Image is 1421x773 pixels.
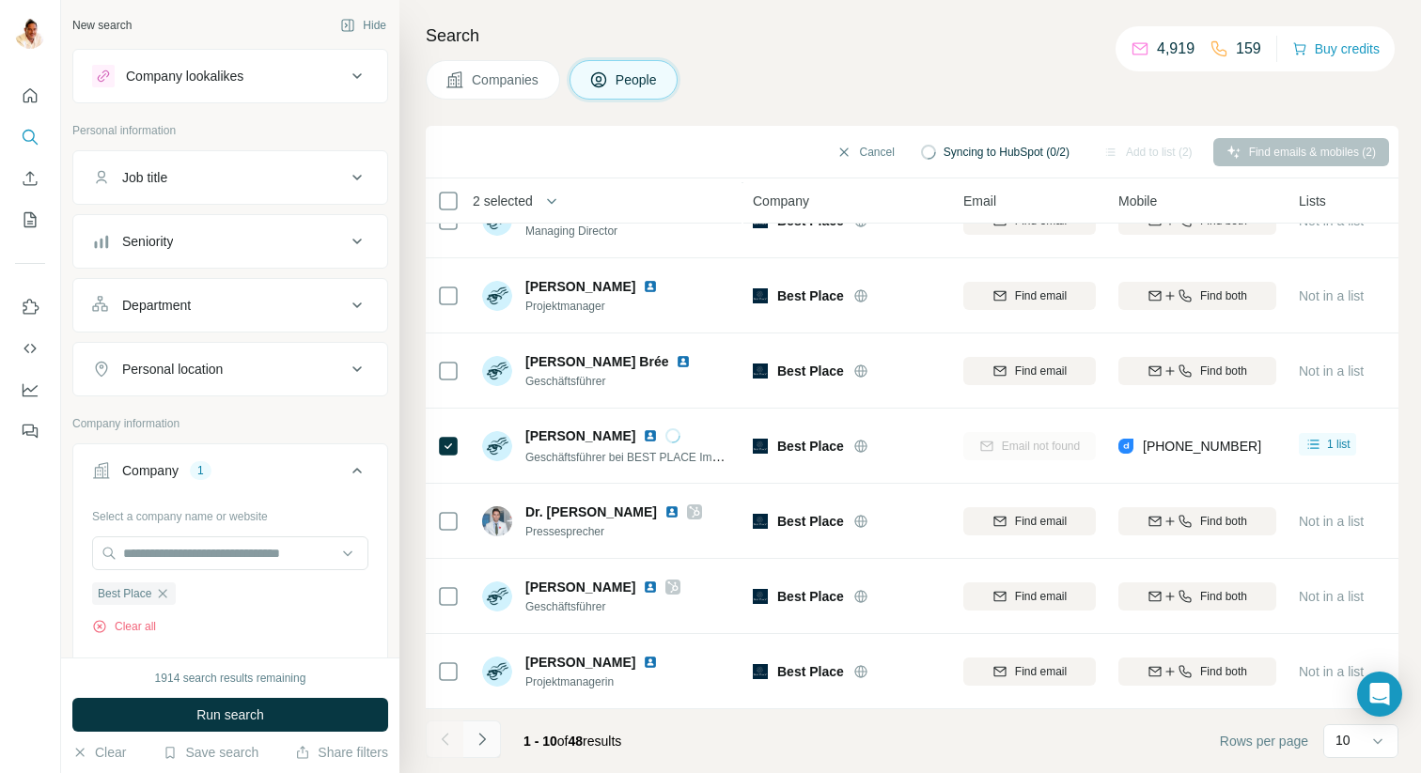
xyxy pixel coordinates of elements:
span: Find email [1015,513,1067,530]
span: Best Place [777,662,844,681]
span: Pressesprecher [525,523,702,540]
button: Find both [1118,357,1276,385]
button: Save search [163,743,258,762]
img: LinkedIn logo [643,580,658,595]
button: Find both [1118,282,1276,310]
span: [PERSON_NAME] Brée [525,352,668,371]
div: 1914 search results remaining [155,670,306,687]
span: Syncing to HubSpot (0/2) [944,144,1070,161]
p: 10 [1335,731,1351,750]
p: Company information [72,415,388,432]
img: Logo of Best Place [753,439,768,454]
img: Avatar [15,19,45,49]
button: Feedback [15,414,45,448]
span: People [616,70,659,89]
button: Navigate to next page [463,720,501,758]
button: Clear all [92,618,156,635]
span: 1 list [1327,436,1351,453]
button: Department [73,283,387,328]
button: Cancel [823,138,907,166]
button: Search [15,120,45,154]
button: Quick start [15,79,45,113]
span: [PERSON_NAME] [525,578,635,596]
span: Find email [1015,588,1067,605]
img: Avatar [482,581,512,611]
button: Find both [1118,582,1276,611]
span: Find both [1200,363,1247,379]
span: Find both [1200,287,1247,304]
span: Not in a list [1299,363,1364,379]
button: Hide [327,11,399,39]
button: Run search [72,698,388,732]
span: Geschäftsführer bei BEST PLACE Immobilien GmbH & Co. KG - Zuhause sein in [PERSON_NAME] [PERSON_N... [525,449,1125,464]
span: Best Place [777,587,844,606]
span: Not in a list [1299,514,1364,529]
img: provider datagma logo [1118,437,1133,456]
p: Personal information [72,122,388,139]
span: Best Place [777,286,844,305]
span: Not in a list [1299,664,1364,679]
span: Dr. [PERSON_NAME] [525,502,657,521]
img: Logo of Best Place [753,589,768,604]
button: Find both [1118,657,1276,686]
div: Company [122,461,179,480]
div: Open Intercom Messenger [1357,672,1402,717]
span: Find email [1015,287,1067,304]
span: Not in a list [1299,213,1364,228]
button: Job title [73,155,387,200]
span: of [557,734,569,749]
span: Best Place [777,437,844,456]
span: Best Place [777,362,844,380]
button: Clear [72,743,126,762]
img: Logo of Best Place [753,288,768,303]
div: Seniority [122,232,173,251]
span: Run search [196,705,264,724]
img: LinkedIn logo [643,655,658,670]
span: [PHONE_NUMBER] [1143,439,1261,454]
span: Email [963,192,996,210]
button: Find both [1118,507,1276,535]
span: [PERSON_NAME] [525,653,635,672]
img: Logo of Best Place [753,514,768,529]
button: Find email [963,582,1096,611]
span: Find both [1200,513,1247,530]
div: 1 [190,462,211,479]
span: Rows per page [1220,732,1308,750]
h4: Search [426,23,1398,49]
img: LinkedIn logo [643,279,658,294]
p: 4,919 [1157,38,1195,60]
button: My lists [15,203,45,237]
img: Logo of Best Place [753,363,768,379]
span: Best Place [98,585,151,602]
div: Job title [122,168,167,187]
img: Avatar [482,431,512,461]
button: Use Surfe on LinkedIn [15,290,45,324]
button: Company lookalikes [73,54,387,99]
img: Avatar [482,281,512,311]
span: Company [753,192,809,210]
span: Projektmanager [525,298,680,315]
img: Avatar [482,657,512,687]
div: Personal location [122,360,223,379]
button: Seniority [73,219,387,264]
span: Lists [1299,192,1326,210]
span: Find email [1015,363,1067,379]
span: [PERSON_NAME] [525,426,635,445]
span: Geschäftsführer [525,598,680,615]
button: Enrich CSV [15,162,45,195]
span: Best Place [777,512,844,531]
img: Logo of Best Place [753,664,768,679]
button: Personal location [73,347,387,392]
span: Find email [1015,663,1067,680]
img: LinkedIn logo [664,504,679,519]
span: Managing Director [525,223,680,240]
span: 48 [569,734,584,749]
p: 159 [1236,38,1261,60]
span: Companies [472,70,540,89]
span: 2 selected [473,192,533,210]
span: Not in a list [1299,288,1364,303]
span: Geschäftsführer [525,373,713,390]
div: Select a company name or website [92,501,368,525]
button: Buy credits [1292,36,1380,62]
span: Find both [1200,663,1247,680]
